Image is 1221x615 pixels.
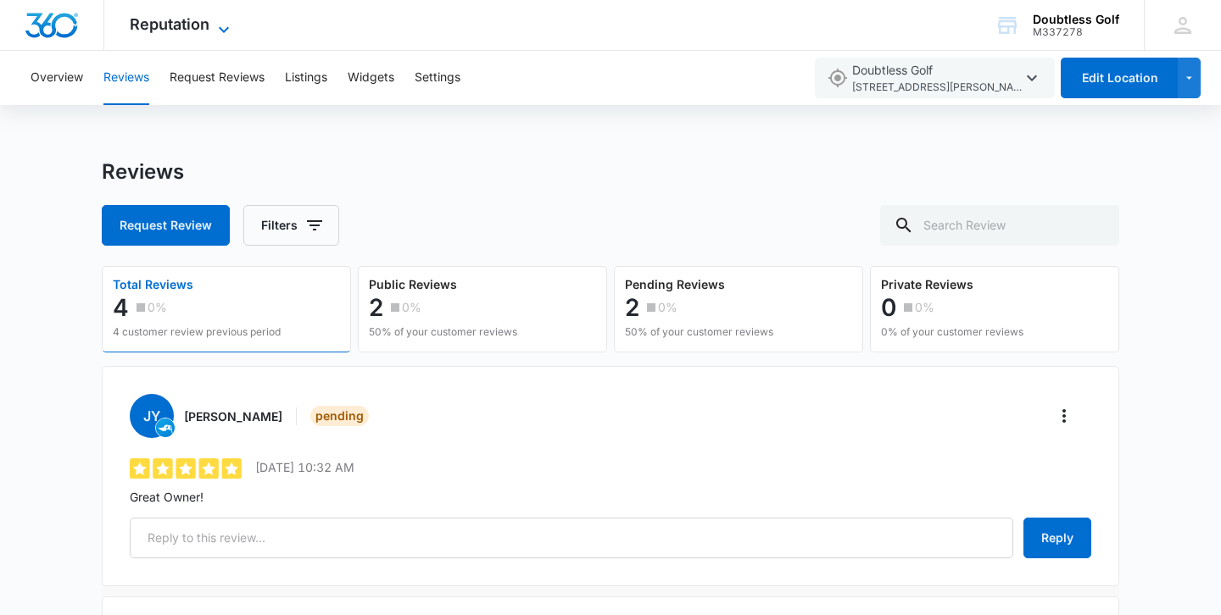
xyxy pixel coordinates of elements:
p: 2 [369,294,383,321]
button: Request Review [102,205,230,246]
span: Reputation [130,15,209,33]
p: 0% [148,302,167,313]
button: Doubtless Golf[STREET_ADDRESS][PERSON_NAME],Brentwood,TN [815,58,1055,98]
button: Overview [31,51,83,105]
div: account id [1033,26,1119,38]
p: 0% [658,302,677,313]
button: Widgets [348,51,394,105]
p: Public Reviews [369,279,517,291]
p: 4 customer review previous period [113,324,281,340]
span: Doubtless Golf [852,61,1022,96]
p: Pending Reviews [625,279,773,291]
button: Settings [415,51,460,105]
p: Total Reviews [113,279,281,291]
button: Reviews [103,51,149,105]
p: 4 [113,294,129,321]
button: More [1051,402,1078,429]
p: 0% of your customer reviews [881,324,1023,340]
p: 2 [625,294,639,321]
p: 0% [915,302,934,313]
div: Pending [310,406,369,426]
h1: Reviews [102,159,184,185]
p: 0% [402,302,421,313]
button: Reply [1023,518,1091,558]
input: Search Review [880,205,1119,246]
p: Great Owner! [130,488,1091,506]
span: [STREET_ADDRESS][PERSON_NAME] , Brentwood , TN [852,80,1022,96]
p: 50% of your customer reviews [369,324,517,340]
p: 0 [881,294,896,321]
span: JY [130,394,174,438]
img: product-trl.v2.svg [156,418,175,437]
h3: [PERSON_NAME] [184,407,282,425]
button: Edit Location [1061,58,1178,98]
button: Listings [285,51,327,105]
div: account name [1033,13,1119,26]
input: Reply to this review... [130,518,1013,558]
p: [DATE] 10:32 AM [255,458,354,476]
button: Request Reviews [170,51,265,105]
p: Private Reviews [881,279,1023,291]
button: Filters [243,205,339,246]
p: 50% of your customer reviews [625,324,773,340]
